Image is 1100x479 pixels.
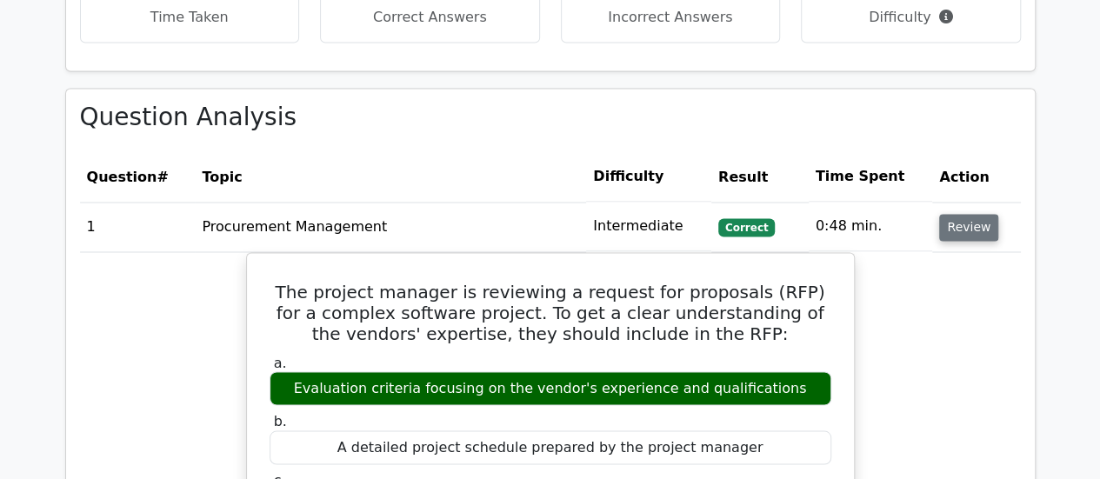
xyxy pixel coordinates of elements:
[809,202,933,251] td: 0:48 min.
[87,169,157,185] span: Question
[816,7,1006,28] p: Difficulty
[270,430,831,464] div: A detailed project schedule prepared by the project manager
[932,152,1020,202] th: Action
[576,7,766,28] p: Incorrect Answers
[718,218,775,236] span: Correct
[195,202,586,251] td: Procurement Management
[268,281,833,343] h5: The project manager is reviewing a request for proposals (RFP) for a complex software project. To...
[80,103,1021,132] h3: Question Analysis
[711,152,809,202] th: Result
[335,7,525,28] p: Correct Answers
[939,214,998,241] button: Review
[80,152,196,202] th: #
[95,7,285,28] p: Time Taken
[586,152,711,202] th: Difficulty
[586,202,711,251] td: Intermediate
[809,152,933,202] th: Time Spent
[195,152,586,202] th: Topic
[274,412,287,429] span: b.
[270,371,831,405] div: Evaluation criteria focusing on the vendor's experience and qualifications
[274,354,287,370] span: a.
[80,202,196,251] td: 1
